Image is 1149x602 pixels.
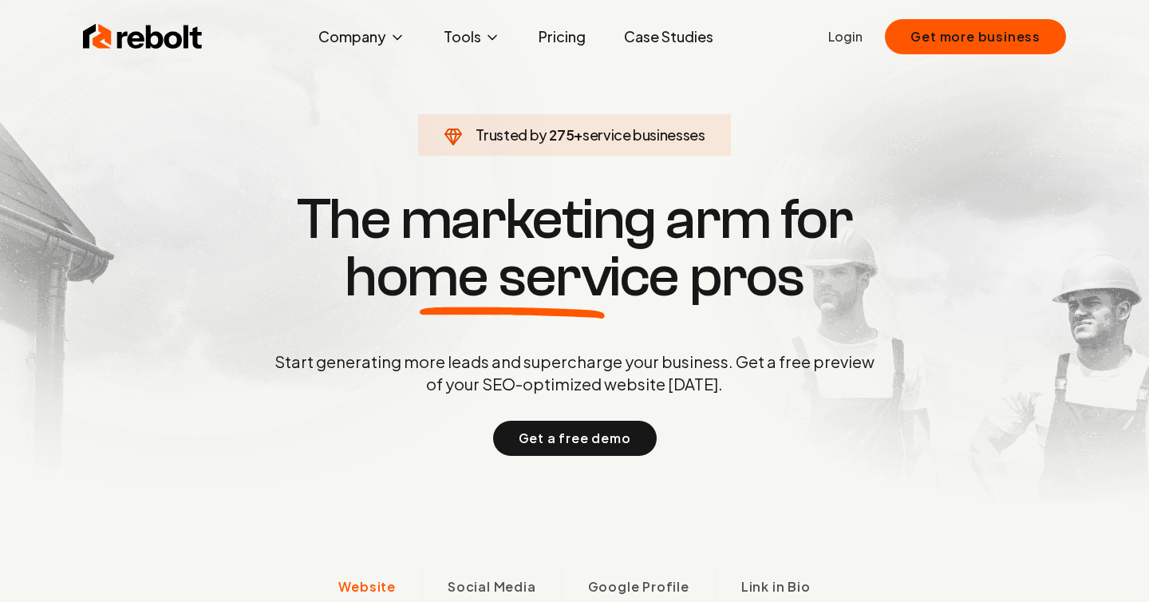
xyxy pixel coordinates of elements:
span: Social Media [448,577,536,596]
span: 275 [549,124,574,146]
p: Start generating more leads and supercharge your business. Get a free preview of your SEO-optimiz... [271,351,878,395]
h1: The marketing arm for pros [191,191,958,306]
a: Login [828,27,863,46]
button: Get more business [885,19,1066,54]
button: Tools [431,21,513,53]
span: Website [338,577,396,596]
span: Google Profile [588,577,689,596]
span: Trusted by [476,125,547,144]
span: home service [345,248,679,306]
span: service businesses [582,125,705,144]
button: Company [306,21,418,53]
a: Case Studies [611,21,726,53]
button: Get a free demo [493,421,657,456]
img: Rebolt Logo [83,21,203,53]
span: + [574,125,582,144]
a: Pricing [526,21,598,53]
span: Link in Bio [741,577,811,596]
